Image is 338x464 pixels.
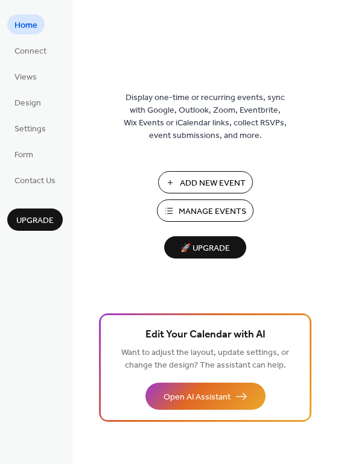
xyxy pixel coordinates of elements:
[14,97,41,110] span: Design
[7,14,45,34] a: Home
[14,45,46,58] span: Connect
[7,208,63,231] button: Upgrade
[14,123,46,136] span: Settings
[145,327,266,343] span: Edit Your Calendar with AI
[14,19,37,32] span: Home
[7,144,40,164] a: Form
[171,240,239,257] span: 🚀 Upgrade
[7,170,63,190] a: Contact Us
[14,71,37,84] span: Views
[14,149,33,161] span: Form
[7,66,44,86] a: Views
[158,171,253,193] button: Add New Event
[145,383,266,410] button: Open AI Assistant
[124,92,287,142] span: Display one-time or recurring events, sync with Google, Outlook, Zoom, Eventbrite, Wix Events or ...
[157,199,253,222] button: Manage Events
[7,92,48,112] a: Design
[7,40,54,60] a: Connect
[7,118,53,138] a: Settings
[164,391,231,404] span: Open AI Assistant
[179,205,246,218] span: Manage Events
[121,345,289,374] span: Want to adjust the layout, update settings, or change the design? The assistant can help.
[180,177,246,190] span: Add New Event
[16,215,54,227] span: Upgrade
[164,236,246,259] button: 🚀 Upgrade
[14,175,56,187] span: Contact Us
